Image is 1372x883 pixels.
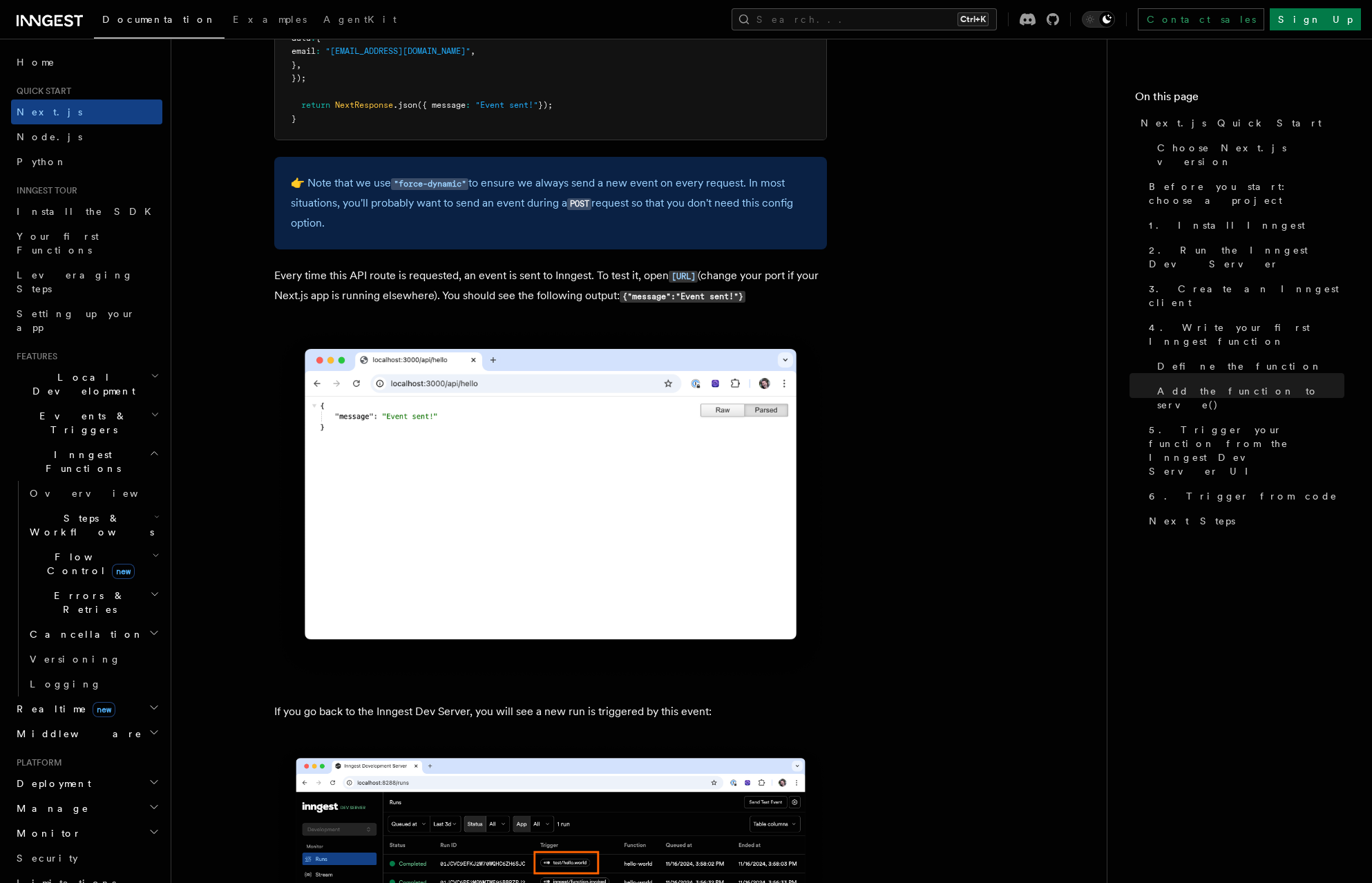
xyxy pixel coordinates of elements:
[475,100,538,110] span: "Event sent!"
[11,403,162,442] button: Events & Triggers
[17,156,67,167] span: Python
[1149,243,1344,271] span: 2. Run the Inngest Dev Server
[292,33,311,43] span: data
[291,173,810,233] p: 👉 Note that we use to ensure we always send a new event on every request. In most situations, you...
[30,678,102,690] span: Logging
[11,796,162,821] button: Manage
[11,149,162,174] a: Python
[301,100,330,110] span: return
[296,60,301,70] span: ,
[11,727,142,741] span: Middleware
[11,826,82,840] span: Monitor
[1149,282,1344,310] span: 3. Create an Inngest client
[1143,315,1344,354] a: 4. Write your first Inngest function
[94,4,225,39] a: Documentation
[466,100,470,110] span: :
[11,185,77,196] span: Inngest tour
[292,114,296,124] span: }
[316,46,321,56] span: :
[11,224,162,263] a: Your first Functions
[957,12,989,26] kbd: Ctrl+K
[1143,509,1344,533] a: Next Steps
[1152,354,1344,379] a: Define the function
[24,622,162,647] button: Cancellation
[24,647,162,672] a: Versioning
[1152,379,1344,417] a: Add the function to serve()
[17,853,78,864] span: Security
[24,672,162,696] a: Logging
[274,266,827,306] p: Every time this API route is requested, an event is sent to Inngest. To test it, open (change you...
[1135,111,1344,135] a: Next.js Quick Start
[11,301,162,340] a: Setting up your app
[274,702,827,721] p: If you go back to the Inngest Dev Server, you will see a new run is triggered by this event:
[391,176,468,189] a: "force-dynamic"
[11,696,162,721] button: Realtimenew
[1143,417,1344,484] a: 5. Trigger your function from the Inngest Dev Server UI
[325,46,470,56] span: "[EMAIL_ADDRESS][DOMAIN_NAME]"
[620,291,745,303] code: {"message":"Event sent!"}
[11,50,162,75] a: Home
[669,269,698,282] a: [URL]
[93,702,115,717] span: new
[17,206,160,217] span: Install the SDK
[11,442,162,481] button: Inngest Functions
[1149,514,1235,528] span: Next Steps
[11,351,57,362] span: Features
[102,14,216,25] span: Documentation
[11,448,149,475] span: Inngest Functions
[11,124,162,149] a: Node.js
[30,654,121,665] span: Versioning
[292,46,316,56] span: email
[11,771,162,796] button: Deployment
[1143,213,1344,238] a: 1. Install Inngest
[567,198,591,210] code: POST
[11,370,151,398] span: Local Development
[24,589,150,616] span: Errors & Retries
[1141,116,1322,130] span: Next.js Quick Start
[1149,218,1305,232] span: 1. Install Inngest
[315,4,405,37] a: AgentKit
[1157,359,1322,373] span: Define the function
[417,100,466,110] span: ({ message
[1149,180,1344,207] span: Before you start: choose a project
[316,33,321,43] span: {
[391,178,468,190] code: "force-dynamic"
[11,263,162,301] a: Leveraging Steps
[732,8,997,30] button: Search...Ctrl+K
[470,46,475,56] span: ,
[1143,484,1344,509] a: 6. Trigger from code
[335,100,393,110] span: NextResponse
[311,33,316,43] span: :
[17,231,99,256] span: Your first Functions
[1082,11,1115,28] button: Toggle dark mode
[323,14,397,25] span: AgentKit
[17,106,82,117] span: Next.js
[24,627,144,641] span: Cancellation
[1143,174,1344,213] a: Before you start: choose a project
[17,131,82,142] span: Node.js
[1138,8,1264,30] a: Contact sales
[233,14,307,25] span: Examples
[292,60,296,70] span: }
[292,73,306,83] span: });
[1143,276,1344,315] a: 3. Create an Inngest client
[393,100,417,110] span: .json
[1149,321,1344,348] span: 4. Write your first Inngest function
[11,86,71,97] span: Quick start
[11,846,162,871] a: Security
[1149,489,1337,503] span: 6. Trigger from code
[17,269,133,294] span: Leveraging Steps
[11,199,162,224] a: Install the SDK
[11,821,162,846] button: Monitor
[24,583,162,622] button: Errors & Retries
[11,365,162,403] button: Local Development
[24,506,162,544] button: Steps & Workflows
[11,481,162,696] div: Inngest Functions
[24,544,162,583] button: Flow Controlnew
[11,409,151,437] span: Events & Triggers
[17,308,135,333] span: Setting up your app
[11,801,89,815] span: Manage
[1157,141,1344,169] span: Choose Next.js version
[11,757,62,768] span: Platform
[11,721,162,746] button: Middleware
